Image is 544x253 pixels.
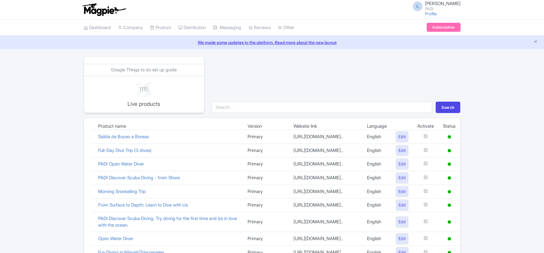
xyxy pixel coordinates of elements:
td: Activate [413,123,438,130]
a: Edit [396,145,409,156]
a: Edit [396,233,409,244]
td: Product name [94,123,243,130]
td: Status [438,123,460,130]
a: Edit [396,186,409,197]
td: Primary [243,232,289,246]
td: English [362,185,391,198]
a: Dashboard [84,19,111,36]
a: We made some updates to the platform. Read more about the new layout [4,39,540,46]
div: 1115 [119,82,169,94]
a: PADI Discover Scuba Diving. Try diving for the first time and be in love with the ocean. [98,216,237,228]
a: Salida de Buceo a Boreas [98,134,149,139]
a: Morning Snorkelling Trip [98,189,146,194]
td: English [362,130,391,144]
td: Primary [243,198,289,212]
a: Edit [396,131,409,142]
a: From Surface to Depth: Learn to Dive with Us [98,202,188,208]
a: Google Things to do set up guide [111,67,177,73]
td: English [362,232,391,246]
td: English [362,171,391,185]
td: Language [362,123,391,130]
td: English [362,157,391,171]
span: L [413,1,422,11]
td: Website link [289,123,362,130]
td: [URL][DOMAIN_NAME].. [289,157,362,171]
a: Product [150,19,171,36]
td: [URL][DOMAIN_NAME].. [289,232,362,246]
td: English [362,144,391,157]
small: PADI [425,7,461,11]
a: Subscription [427,23,460,32]
a: L [PERSON_NAME] PADI [409,1,461,11]
a: Edit [396,159,409,170]
td: [URL][DOMAIN_NAME].. [289,185,362,198]
a: PADI Open Water Diver [98,161,144,167]
a: Other [278,19,294,36]
a: Edit [396,216,409,228]
a: Open Water Diver [98,236,133,241]
span: [PERSON_NAME] [425,1,461,6]
td: [URL][DOMAIN_NAME].. [289,130,362,144]
a: Profile [425,11,437,16]
td: Primary [243,185,289,198]
td: [URL][DOMAIN_NAME].. [289,198,362,212]
td: English [362,198,391,212]
p: Live products [119,100,169,108]
td: Version [243,123,289,130]
td: English [362,212,391,232]
a: Edit [396,200,409,211]
a: Full-Day Dive Trip (3 dives) [98,147,152,153]
a: Company [118,19,143,36]
a: Edit [396,172,409,183]
td: Primary [243,171,289,185]
td: Primary [243,130,289,144]
a: Reviews [248,19,271,36]
input: Search... [212,102,432,113]
button: Close announcement [533,39,538,46]
img: logo-ab69f6fb50320c5b225c76a69d11143b.png [81,3,127,16]
td: Primary [243,157,289,171]
a: PADI Discover Scuba Diving - from Shore [98,175,180,180]
a: Distribution [178,19,206,36]
td: [URL][DOMAIN_NAME].. [289,171,362,185]
td: [URL][DOMAIN_NAME].. [289,144,362,157]
td: Primary [243,212,289,232]
a: Messaging [213,19,241,36]
td: Primary [243,144,289,157]
button: Search [436,102,460,113]
td: [URL][DOMAIN_NAME].. [289,212,362,232]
